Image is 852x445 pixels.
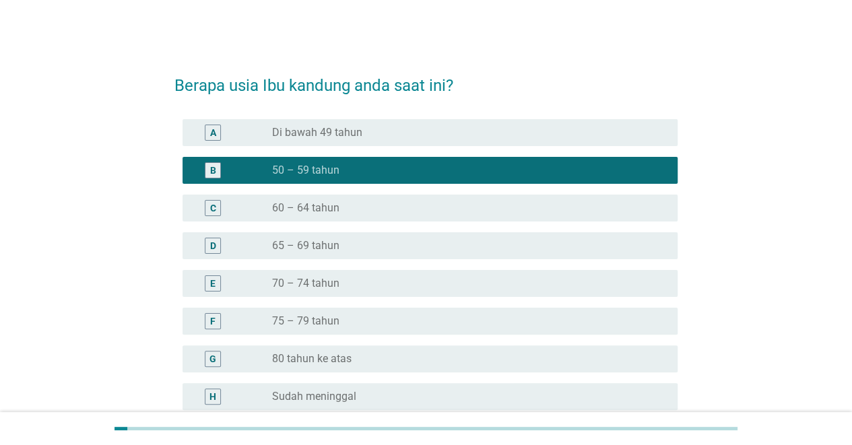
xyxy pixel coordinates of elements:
[210,201,216,215] div: C
[272,126,362,139] label: Di bawah 49 tahun
[272,390,356,403] label: Sudah meninggal
[210,238,216,252] div: D
[210,314,216,328] div: F
[210,276,216,290] div: E
[210,125,216,139] div: A
[272,277,339,290] label: 70 – 74 tahun
[272,164,339,177] label: 50 – 59 tahun
[209,389,216,403] div: H
[272,239,339,252] label: 65 – 69 tahun
[174,60,678,98] h2: Berapa usia Ibu kandung anda saat ini?
[272,352,352,366] label: 80 tahun ke atas
[209,351,216,366] div: G
[272,314,339,328] label: 75 – 79 tahun
[210,163,216,177] div: B
[272,201,339,215] label: 60 – 64 tahun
